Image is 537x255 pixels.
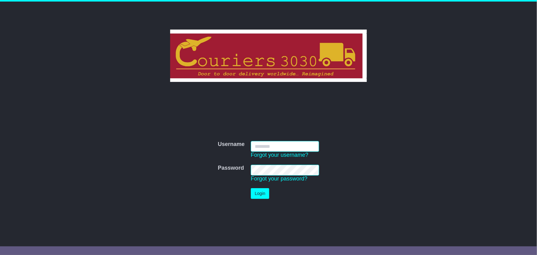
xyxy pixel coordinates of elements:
a: Forgot your password? [251,176,307,182]
a: Forgot your username? [251,152,308,158]
label: Password [218,165,244,172]
label: Username [218,141,245,148]
img: Couriers 3030 [170,30,367,82]
button: Login [251,188,269,199]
